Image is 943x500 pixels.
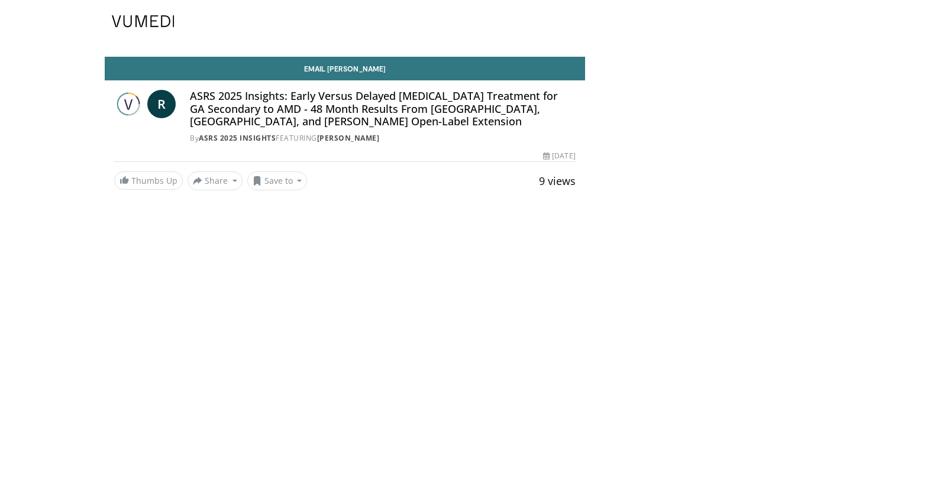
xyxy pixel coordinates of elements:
[199,133,276,143] a: ASRS 2025 Insights
[188,171,243,190] button: Share
[317,133,380,143] a: [PERSON_NAME]
[112,15,175,27] img: VuMedi Logo
[190,90,576,128] h4: ASRS 2025 Insights: Early Versus Delayed [MEDICAL_DATA] Treatment for GA Secondary to AMD - 48 Mo...
[190,133,576,144] div: By FEATURING
[147,90,176,118] a: R
[114,90,143,118] img: ASRS 2025 Insights
[105,57,585,80] a: Email [PERSON_NAME]
[114,171,183,190] a: Thumbs Up
[539,174,576,188] span: 9 views
[543,151,575,161] div: [DATE]
[247,171,308,190] button: Save to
